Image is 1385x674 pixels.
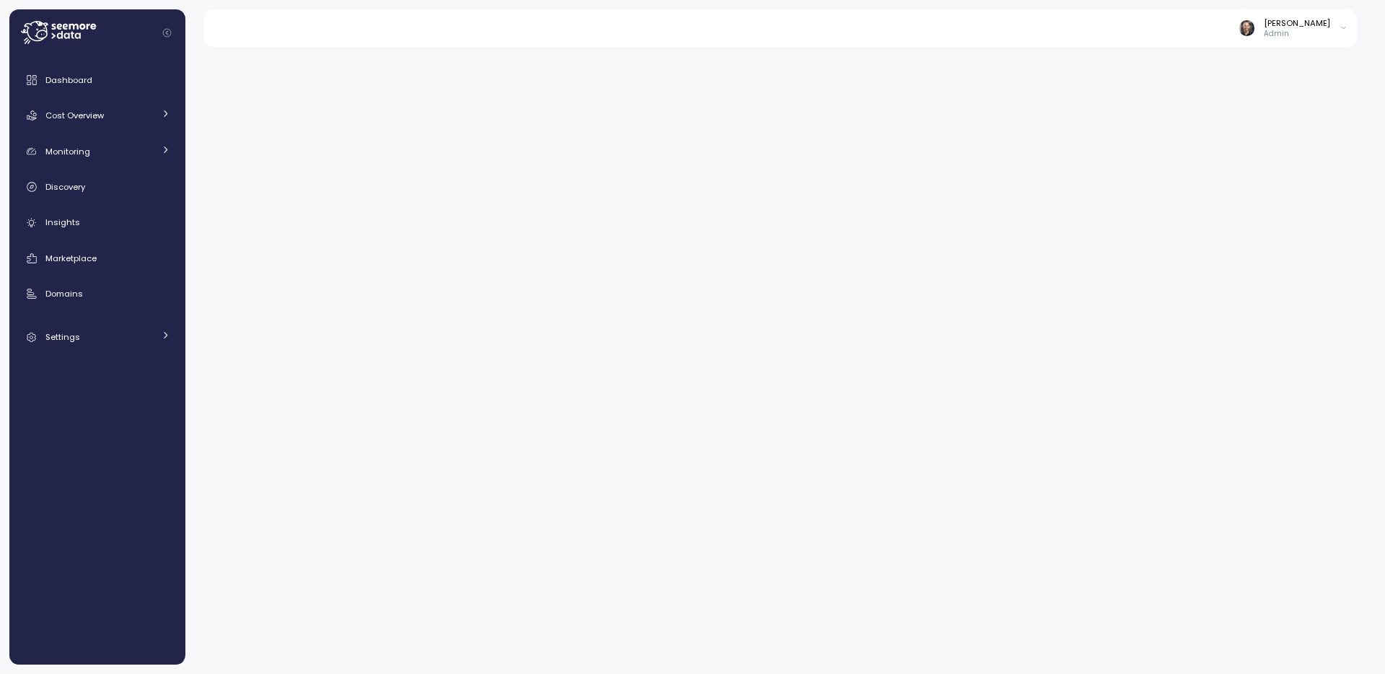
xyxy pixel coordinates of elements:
[45,146,90,157] span: Monitoring
[15,244,180,273] a: Marketplace
[15,279,180,308] a: Domains
[45,253,97,264] span: Marketplace
[158,27,176,38] button: Collapse navigation
[15,137,180,166] a: Monitoring
[15,172,180,201] a: Discovery
[1264,17,1330,29] div: [PERSON_NAME]
[1239,20,1254,35] img: ACg8ocI2dL-zei04f8QMW842o_HSSPOvX6ScuLi9DAmwXc53VPYQOcs=s96-c
[45,288,83,299] span: Domains
[45,216,80,228] span: Insights
[15,101,180,130] a: Cost Overview
[15,323,180,351] a: Settings
[45,74,92,86] span: Dashboard
[15,66,180,95] a: Dashboard
[45,331,80,343] span: Settings
[45,181,85,193] span: Discovery
[15,209,180,237] a: Insights
[45,110,104,121] span: Cost Overview
[1264,29,1330,39] p: Admin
